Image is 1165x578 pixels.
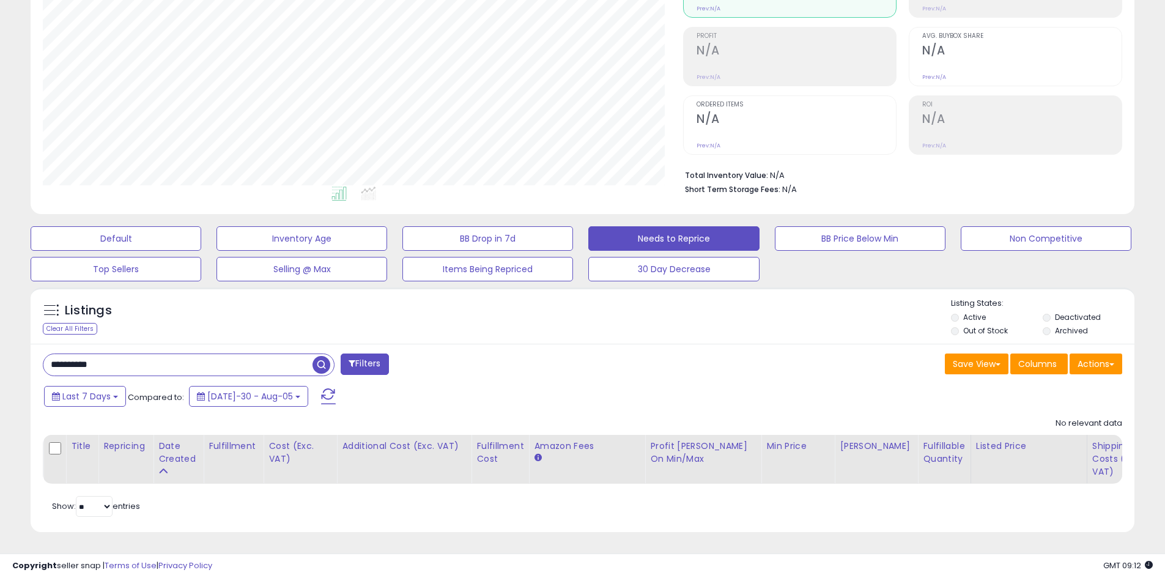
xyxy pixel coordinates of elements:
div: Fulfillable Quantity [923,440,965,465]
div: Date Created [158,440,198,465]
label: Deactivated [1055,312,1101,322]
button: Selling @ Max [216,257,387,281]
span: Last 7 Days [62,390,111,402]
button: Top Sellers [31,257,201,281]
label: Active [963,312,986,322]
span: N/A [782,183,797,195]
button: Non Competitive [961,226,1131,251]
span: Avg. Buybox Share [922,33,1122,40]
div: Fulfillment Cost [476,440,523,465]
button: Items Being Repriced [402,257,573,281]
div: Fulfillment [209,440,258,453]
div: Shipping Costs (Exc. VAT) [1092,440,1155,478]
div: Min Price [766,440,829,453]
p: Listing States: [951,298,1134,309]
small: Prev: N/A [922,5,946,12]
button: Actions [1070,354,1122,374]
small: Prev: N/A [922,142,946,149]
div: Title [71,440,93,453]
span: Ordered Items [697,102,896,108]
div: Clear All Filters [43,323,97,335]
div: Listed Price [976,440,1082,453]
th: The percentage added to the cost of goods (COGS) that forms the calculator for Min & Max prices. [645,435,761,484]
span: Columns [1018,358,1057,370]
span: 2025-08-13 09:12 GMT [1103,560,1153,571]
small: Prev: N/A [697,142,720,149]
h2: N/A [697,112,896,128]
button: Default [31,226,201,251]
span: ROI [922,102,1122,108]
button: Last 7 Days [44,386,126,407]
h2: N/A [922,112,1122,128]
button: [DATE]-30 - Aug-05 [189,386,308,407]
li: N/A [685,167,1113,182]
strong: Copyright [12,560,57,571]
h2: N/A [922,43,1122,60]
div: Amazon Fees [534,440,640,453]
a: Privacy Policy [158,560,212,571]
div: Cost (Exc. VAT) [268,440,331,465]
b: Short Term Storage Fees: [685,184,780,195]
span: Compared to: [128,391,184,403]
button: BB Price Below Min [775,226,945,251]
small: Prev: N/A [697,5,720,12]
div: No relevant data [1056,418,1122,429]
label: Archived [1055,325,1088,336]
button: BB Drop in 7d [402,226,573,251]
div: [PERSON_NAME] [840,440,912,453]
div: seller snap | | [12,560,212,572]
span: [DATE]-30 - Aug-05 [207,390,293,402]
small: Prev: N/A [922,73,946,81]
span: Show: entries [52,500,140,512]
div: Repricing [103,440,148,453]
small: Prev: N/A [697,73,720,81]
b: Total Inventory Value: [685,170,768,180]
span: Profit [697,33,896,40]
button: Save View [945,354,1008,374]
button: Needs to Reprice [588,226,759,251]
h2: N/A [697,43,896,60]
button: 30 Day Decrease [588,257,759,281]
button: Inventory Age [216,226,387,251]
a: Terms of Use [105,560,157,571]
div: Profit [PERSON_NAME] on Min/Max [650,440,756,465]
button: Columns [1010,354,1068,374]
button: Filters [341,354,388,375]
h5: Listings [65,302,112,319]
label: Out of Stock [963,325,1008,336]
div: Additional Cost (Exc. VAT) [342,440,466,453]
small: Amazon Fees. [534,453,541,464]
